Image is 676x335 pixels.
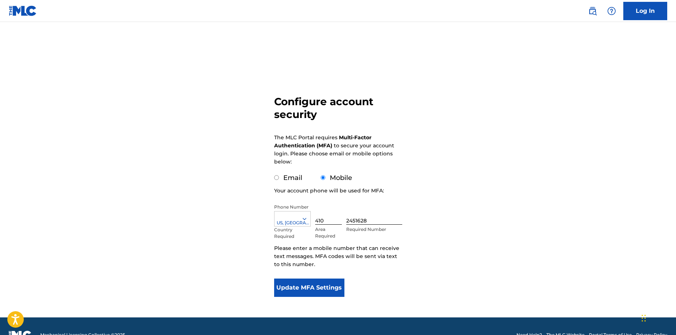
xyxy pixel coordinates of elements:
[607,7,616,15] img: help
[642,307,646,329] div: Drag
[346,226,402,233] p: Required Number
[585,4,600,18] a: Public Search
[274,187,384,195] p: Your account phone will be used for MFA:
[330,174,352,182] label: Mobile
[274,279,345,297] button: Update MFA Settings
[604,4,619,18] div: Help
[623,2,667,20] a: Log In
[274,95,402,121] h3: Configure account security
[9,5,37,16] img: MLC Logo
[274,220,310,226] div: US, [GEOGRAPHIC_DATA] +1
[315,226,342,239] p: Area Required
[588,7,597,15] img: search
[274,244,402,268] p: Please enter a mobile number that can receive text messages. MFA codes will be sent via text to t...
[274,227,298,240] p: Country Required
[283,174,302,182] label: Email
[274,133,394,166] p: The MLC Portal requires to secure your account login. Please choose email or mobile options below:
[274,134,371,149] strong: Multi-Factor Authentication (MFA)
[639,300,676,335] iframe: Chat Widget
